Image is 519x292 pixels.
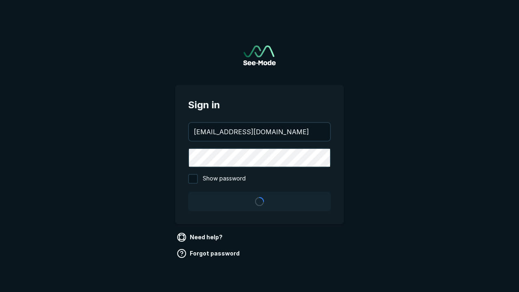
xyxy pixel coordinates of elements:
span: Show password [203,174,246,184]
a: Need help? [175,231,226,244]
a: Go to sign in [243,45,276,65]
input: your@email.com [189,123,330,141]
img: See-Mode Logo [243,45,276,65]
span: Sign in [188,98,331,112]
a: Forgot password [175,247,243,260]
